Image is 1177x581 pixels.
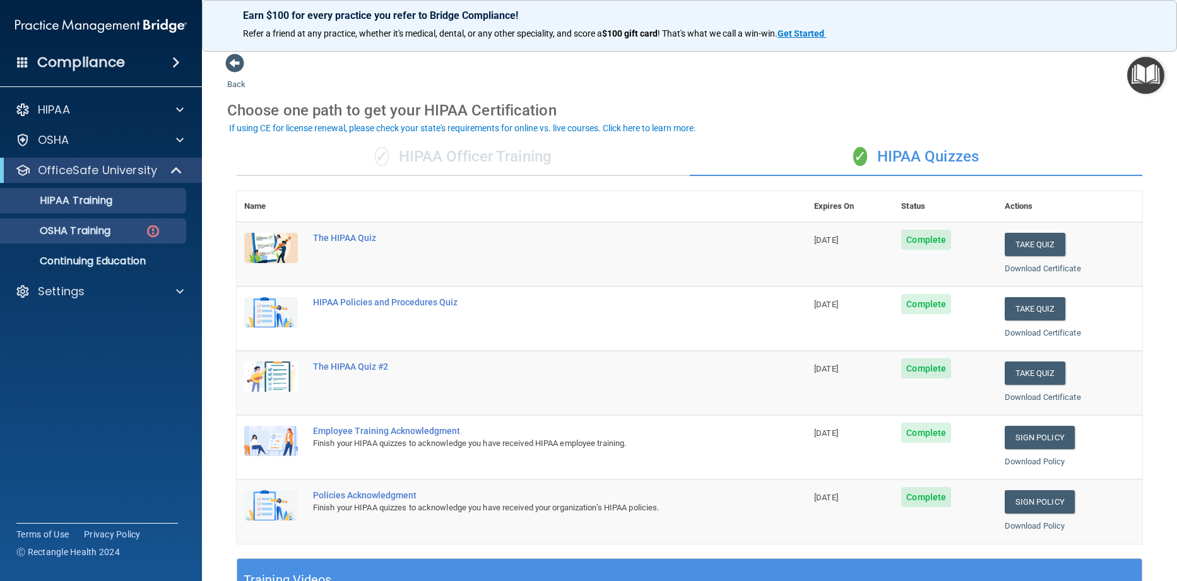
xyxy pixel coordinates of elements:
[16,546,120,558] span: Ⓒ Rectangle Health 2024
[38,102,70,117] p: HIPAA
[237,138,690,176] div: HIPAA Officer Training
[15,102,184,117] a: HIPAA
[901,294,951,314] span: Complete
[853,147,867,166] span: ✓
[814,364,838,373] span: [DATE]
[243,9,1136,21] p: Earn $100 for every practice you refer to Bridge Compliance!
[8,225,110,237] p: OSHA Training
[375,147,389,166] span: ✓
[38,132,69,148] p: OSHA
[15,132,184,148] a: OSHA
[313,426,743,436] div: Employee Training Acknowledgment
[227,64,245,89] a: Back
[313,297,743,307] div: HIPAA Policies and Procedures Quiz
[313,361,743,372] div: The HIPAA Quiz #2
[1005,392,1081,402] a: Download Certificate
[901,358,951,379] span: Complete
[237,191,305,222] th: Name
[1005,521,1065,531] a: Download Policy
[1005,328,1081,337] a: Download Certificate
[37,54,125,71] h4: Compliance
[313,490,743,500] div: Policies Acknowledgment
[84,528,141,541] a: Privacy Policy
[15,284,184,299] a: Settings
[15,163,183,178] a: OfficeSafe University
[1005,264,1081,273] a: Download Certificate
[16,528,69,541] a: Terms of Use
[243,28,602,38] span: Refer a friend at any practice, whether it's medical, dental, or any other speciality, and score a
[227,92,1152,129] div: Choose one path to get your HIPAA Certification
[313,233,743,243] div: The HIPAA Quiz
[658,28,778,38] span: ! That's what we call a win-win.
[778,28,824,38] strong: Get Started
[894,191,997,222] th: Status
[1005,361,1065,385] button: Take Quiz
[814,300,838,309] span: [DATE]
[814,493,838,502] span: [DATE]
[901,423,951,443] span: Complete
[38,284,85,299] p: Settings
[602,28,658,38] strong: $100 gift card
[1005,426,1075,449] a: Sign Policy
[1005,457,1065,466] a: Download Policy
[313,500,743,515] div: Finish your HIPAA quizzes to acknowledge you have received your organization’s HIPAA policies.
[15,13,187,38] img: PMB logo
[814,235,838,245] span: [DATE]
[778,28,826,38] a: Get Started
[1127,57,1164,94] button: Open Resource Center
[1005,233,1065,256] button: Take Quiz
[227,122,698,134] button: If using CE for license renewal, please check your state's requirements for online vs. live cours...
[814,428,838,438] span: [DATE]
[229,124,696,132] div: If using CE for license renewal, please check your state's requirements for online vs. live cours...
[8,194,112,207] p: HIPAA Training
[145,223,161,239] img: danger-circle.6113f641.png
[8,255,180,267] p: Continuing Education
[807,191,894,222] th: Expires On
[901,487,951,507] span: Complete
[1005,490,1075,514] a: Sign Policy
[901,230,951,250] span: Complete
[690,138,1143,176] div: HIPAA Quizzes
[313,436,743,451] div: Finish your HIPAA quizzes to acknowledge you have received HIPAA employee training.
[997,191,1142,222] th: Actions
[38,163,157,178] p: OfficeSafe University
[1005,297,1065,320] button: Take Quiz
